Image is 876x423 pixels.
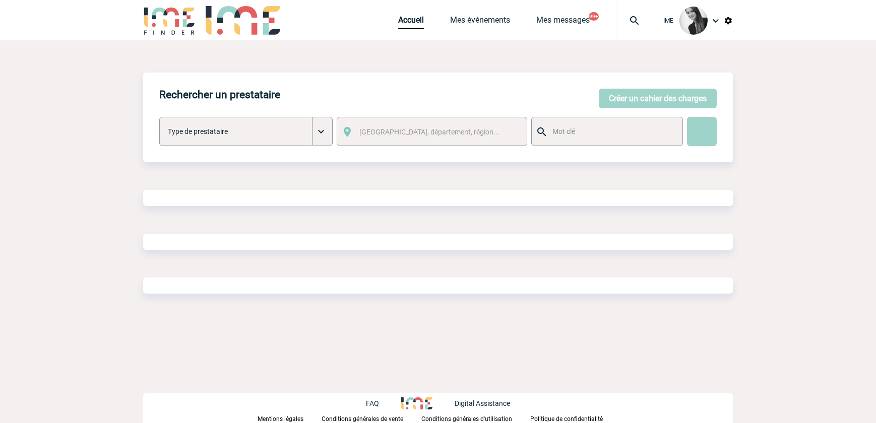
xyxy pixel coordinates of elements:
span: IME [663,17,673,24]
a: Conditions générales d'utilisation [421,413,530,423]
p: Conditions générales de vente [322,415,403,422]
a: Mes événements [450,15,510,29]
input: Submit [687,117,717,146]
span: [GEOGRAPHIC_DATA], département, région... [359,128,499,136]
a: Politique de confidentialité [530,413,619,423]
a: Mentions légales [258,413,322,423]
a: Accueil [398,15,424,29]
p: Politique de confidentialité [530,415,603,422]
p: Digital Assistance [455,399,510,407]
input: Mot clé [550,125,672,138]
a: FAQ [366,398,401,407]
a: Mes messages [536,15,590,29]
h4: Rechercher un prestataire [159,89,280,101]
button: 99+ [589,12,599,21]
a: Conditions générales de vente [322,413,421,423]
img: 101050-0.jpg [679,7,708,35]
p: Mentions légales [258,415,303,422]
img: http://www.idealmeetingsevents.fr/ [401,397,432,409]
p: FAQ [366,399,379,407]
p: Conditions générales d'utilisation [421,415,512,422]
img: IME-Finder [143,6,196,35]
